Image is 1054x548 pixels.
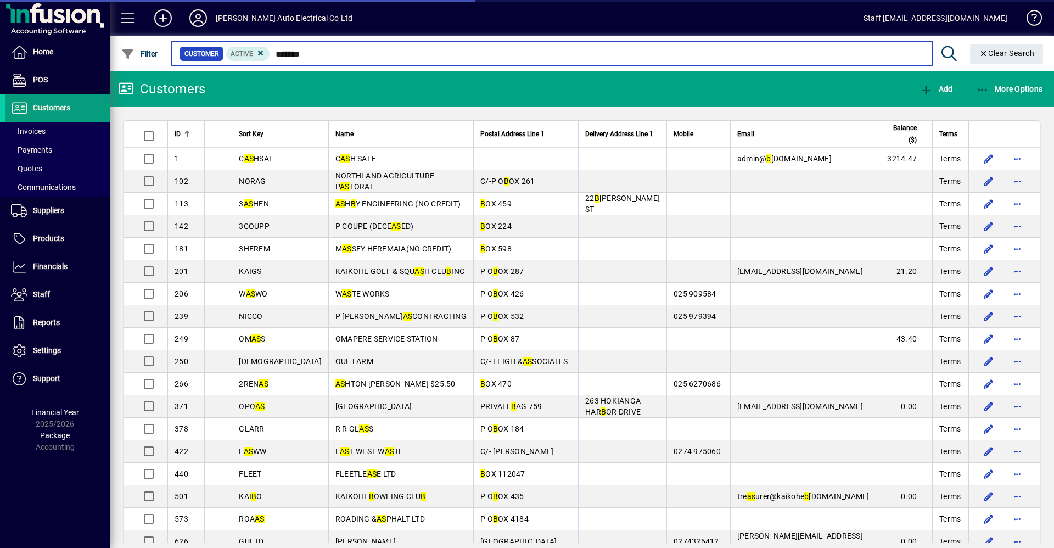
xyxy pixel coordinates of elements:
[1008,330,1026,348] button: More options
[674,447,721,456] span: 0274 975060
[976,85,1043,93] span: More Options
[1008,172,1026,190] button: More options
[11,127,46,136] span: Invoices
[33,234,64,243] span: Products
[239,424,264,433] span: GLARR
[493,267,498,276] em: B
[239,312,262,321] span: NICCO
[939,266,961,277] span: Terms
[737,128,754,140] span: Email
[335,379,456,388] span: HTON [PERSON_NAME] $25.50
[920,85,952,93] span: Add
[939,423,961,434] span: Terms
[335,128,354,140] span: Name
[335,171,434,191] span: NORTHLAND AGRICULTURE P TORAL
[5,178,110,197] a: Communications
[480,289,524,298] span: P O OX 426
[674,289,716,298] span: 025 909584
[1008,510,1026,528] button: More options
[970,44,1044,64] button: Clear
[335,199,345,208] em: AS
[980,353,997,370] button: Edit
[939,243,961,254] span: Terms
[40,431,70,440] span: Package
[403,312,413,321] em: AS
[119,44,161,64] button: Filter
[5,38,110,66] a: Home
[804,492,809,501] em: b
[335,312,467,321] span: P [PERSON_NAME] CONTRACTING
[747,492,756,501] em: as
[414,267,424,276] em: AS
[175,515,188,523] span: 573
[340,154,350,163] em: AS
[493,312,498,321] em: B
[121,49,158,58] span: Filter
[145,8,181,28] button: Add
[335,267,464,276] span: KAIKOHE GOLF & SQU H CLU INC
[1008,217,1026,235] button: More options
[239,469,261,478] span: FLEET
[342,244,352,253] em: AS
[335,515,425,523] span: ROADING & PHALT LTD
[601,407,606,416] em: B
[239,244,270,253] span: 3HEREM
[884,122,927,146] div: Balance ($)
[175,128,181,140] span: ID
[335,424,373,433] span: R R GL S
[939,491,961,502] span: Terms
[674,379,721,388] span: 025 6270686
[493,334,498,343] em: B
[175,199,188,208] span: 113
[1008,353,1026,370] button: More options
[335,469,396,478] span: FLEETLE E LTD
[480,469,485,478] em: B
[5,225,110,253] a: Products
[864,9,1007,27] div: Staff [EMAIL_ADDRESS][DOMAIN_NAME]
[939,311,961,322] span: Terms
[480,222,485,231] em: B
[367,469,377,478] em: AS
[884,122,917,146] span: Balance ($)
[335,289,390,298] span: W TE WORKS
[335,492,426,501] span: KAIKOHE OWLING CLU
[175,267,188,276] span: 201
[979,49,1035,58] span: Clear Search
[335,402,412,411] span: [GEOGRAPHIC_DATA]
[5,365,110,393] a: Support
[493,492,498,501] em: B
[335,244,452,253] span: M SEY HEREMAIA(NO CREDIT)
[980,465,997,483] button: Edit
[737,267,863,276] span: [EMAIL_ADDRESS][DOMAIN_NAME]
[184,48,218,59] span: Customer
[939,401,961,412] span: Terms
[391,222,401,231] em: AS
[480,447,553,456] span: C/- [PERSON_NAME]
[1008,398,1026,415] button: More options
[939,221,961,232] span: Terms
[980,510,997,528] button: Edit
[181,8,216,28] button: Profile
[175,154,179,163] span: 1
[980,240,997,258] button: Edit
[175,128,198,140] div: ID
[1008,420,1026,438] button: More options
[504,177,509,186] em: B
[239,515,264,523] span: ROA
[674,537,719,546] span: 0274326412
[980,262,997,280] button: Edit
[737,492,870,501] span: tre urer@kaikohe [DOMAIN_NAME]
[175,312,188,321] span: 239
[480,244,512,253] span: OX 598
[342,289,352,298] em: AS
[480,334,519,343] span: P O OX 87
[480,244,485,253] em: B
[239,154,273,163] span: C HSAL
[251,492,256,501] em: B
[939,333,961,344] span: Terms
[239,402,265,411] span: OPO
[33,346,61,355] span: Settings
[239,267,261,276] span: KAIGS
[980,172,997,190] button: Edit
[939,536,961,547] span: Terms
